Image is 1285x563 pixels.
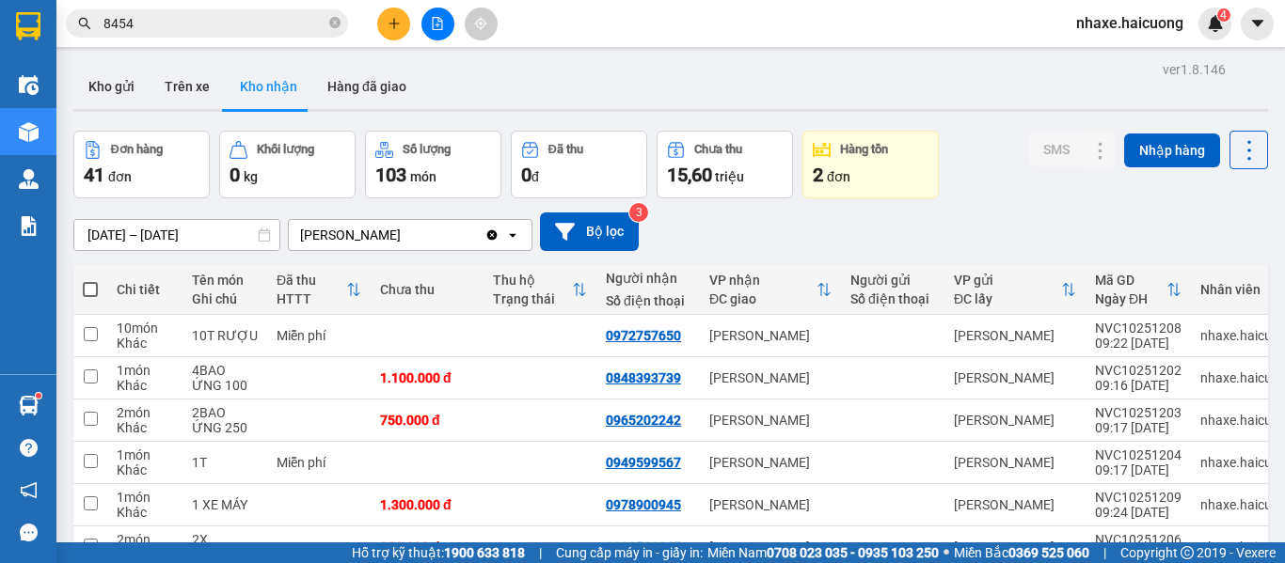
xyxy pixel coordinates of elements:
[108,169,132,184] span: đơn
[1217,8,1230,22] sup: 4
[606,293,690,308] div: Số điện thoại
[403,226,405,244] input: Selected VP Nguyễn Văn Cừ.
[850,273,935,288] div: Người gửi
[267,265,371,315] th: Toggle SortBy
[192,455,258,470] div: 1T
[380,413,474,428] div: 750.000 đ
[954,370,1076,385] div: [PERSON_NAME]
[403,143,451,156] div: Số lượng
[78,17,91,30] span: search
[813,164,823,186] span: 2
[1095,363,1182,378] div: NVC10251202
[1008,545,1089,560] strong: 0369 525 060
[715,169,744,184] span: triệu
[709,273,817,288] div: VP nhận
[117,378,173,393] div: Khác
[225,64,312,109] button: Kho nhận
[150,64,225,109] button: Trên xe
[954,540,1076,555] div: [PERSON_NAME]
[431,17,444,30] span: file-add
[277,328,361,343] div: Miễn phí
[230,164,240,186] span: 0
[192,532,258,547] div: 2X
[1095,420,1182,435] div: 09:17 [DATE]
[707,542,939,563] span: Miền Nam
[1220,8,1227,22] span: 4
[694,143,742,156] div: Chưa thu
[709,497,832,512] div: [PERSON_NAME]
[1095,532,1182,547] div: NVC10251206
[192,497,258,512] div: 1 XE MÁY
[365,131,501,198] button: Số lượng103món
[117,490,173,505] div: 1 món
[1095,273,1166,288] div: Mã GD
[954,497,1076,512] div: [PERSON_NAME]
[548,143,583,156] div: Đã thu
[606,271,690,286] div: Người nhận
[1241,8,1274,40] button: caret-down
[827,169,850,184] span: đơn
[16,12,40,40] img: logo-vxr
[850,291,935,306] div: Số điện thoại
[1095,336,1182,351] div: 09:22 [DATE]
[192,405,258,420] div: 2BAO
[700,265,841,315] th: Toggle SortBy
[117,447,173,462] div: 1 món
[192,363,258,378] div: 4BAO
[954,328,1076,343] div: [PERSON_NAME]
[380,282,474,297] div: Chưa thu
[421,8,454,40] button: file-add
[117,462,173,477] div: Khác
[709,413,832,428] div: [PERSON_NAME]
[1163,59,1226,80] div: ver 1.8.146
[556,542,703,563] span: Cung cấp máy in - giấy in:
[1207,15,1224,32] img: icon-new-feature
[277,291,346,306] div: HTTT
[192,328,258,343] div: 10T RƯỢU
[73,131,210,198] button: Đơn hàng41đơn
[505,227,520,242] svg: open
[540,212,639,251] button: Bộ lọc
[219,131,356,198] button: Khối lượng0kg
[1095,378,1182,393] div: 09:16 [DATE]
[944,549,949,556] span: ⚪️
[19,396,39,415] img: warehouse-icon
[1095,291,1166,306] div: Ngày ĐH
[1095,505,1182,520] div: 09:24 [DATE]
[312,64,421,109] button: Hàng đã giao
[20,481,38,499] span: notification
[329,15,341,33] span: close-circle
[606,370,681,385] div: 0848393739
[84,164,104,186] span: 41
[380,540,474,555] div: 900.000 đ
[388,17,401,30] span: plus
[629,203,648,222] sup: 3
[1028,133,1085,166] button: SMS
[377,8,410,40] button: plus
[277,455,361,470] div: Miễn phí
[117,321,173,336] div: 10 món
[709,370,832,385] div: [PERSON_NAME]
[606,540,681,555] div: 0932503345
[954,542,1089,563] span: Miền Bắc
[667,164,712,186] span: 15,60
[375,164,406,186] span: 103
[802,131,939,198] button: Hàng tồn2đơn
[709,291,817,306] div: ĐC giao
[531,169,539,184] span: đ
[19,169,39,189] img: warehouse-icon
[954,455,1076,470] div: [PERSON_NAME]
[709,455,832,470] div: [PERSON_NAME]
[1095,490,1182,505] div: NVC10251209
[380,370,474,385] div: 1.100.000 đ
[73,64,150,109] button: Kho gửi
[444,545,525,560] strong: 1900 633 818
[465,8,498,40] button: aim
[606,413,681,428] div: 0965202242
[474,17,487,30] span: aim
[117,282,173,297] div: Chi tiết
[484,227,500,242] svg: Clear value
[709,328,832,343] div: [PERSON_NAME]
[767,545,939,560] strong: 0708 023 035 - 0935 103 250
[192,291,258,306] div: Ghi chú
